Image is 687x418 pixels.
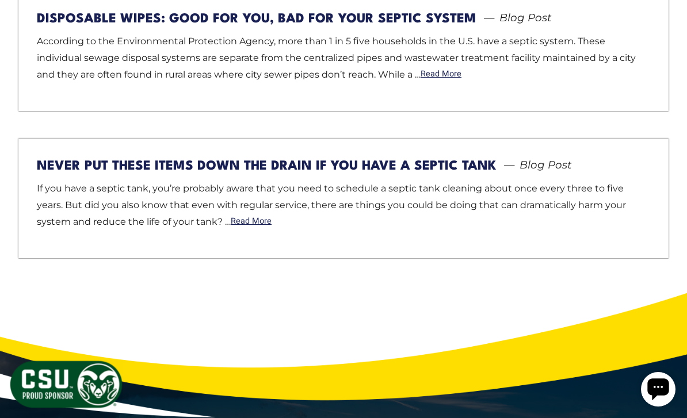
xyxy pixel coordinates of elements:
a: Read More [421,70,461,78]
a: Disposable Wipes: Good For You, Bad For Your Septic System [37,13,476,25]
a: Never Put These Items Down the Drain If You Have a Septic Tank [37,160,497,172]
img: CSU Sponsor Badge [9,359,124,409]
span: Blog Post [499,157,571,173]
a: Read More [231,217,272,225]
p: If you have a septic tank, you’re probably aware that you need to schedule a septic tank cleaning... [37,181,650,230]
span: Blog Post [479,10,551,26]
div: Open chat widget [5,5,39,39]
p: According to the Environmental Protection Agency, more than 1 in 5 five households in the U.S. ha... [37,33,650,83]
